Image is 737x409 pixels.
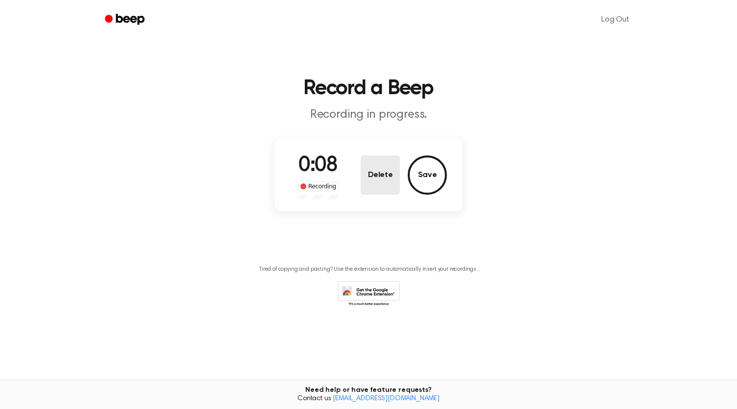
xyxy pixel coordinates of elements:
p: Recording in progress. [180,107,557,123]
div: Recording [298,181,339,191]
span: Contact us [6,395,731,404]
a: Beep [98,10,153,29]
span: 0:08 [298,155,338,176]
h1: Record a Beep [118,78,619,99]
p: Tired of copying and pasting? Use the extension to automatically insert your recordings. [259,266,478,273]
a: Log Out [591,8,639,31]
button: Save Audio Record [408,155,447,195]
a: [EMAIL_ADDRESS][DOMAIN_NAME] [333,395,440,402]
button: Delete Audio Record [361,155,400,195]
